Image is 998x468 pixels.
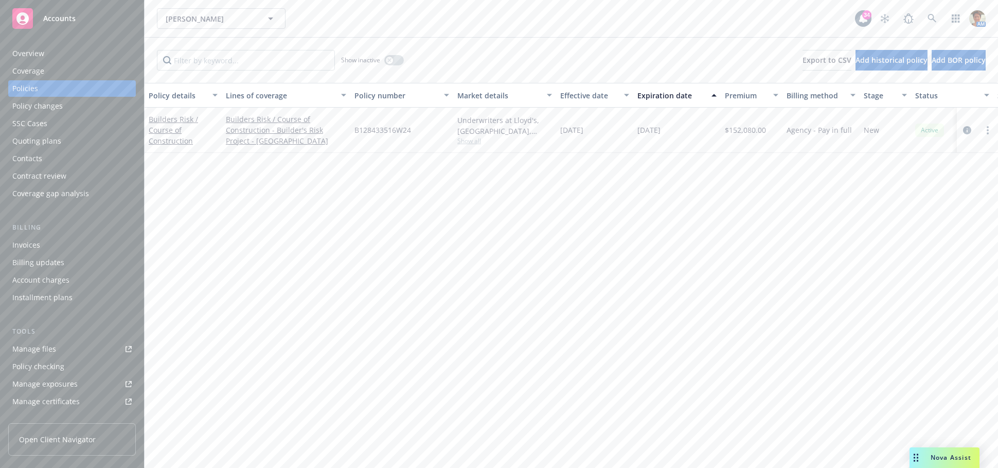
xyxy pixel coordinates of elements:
[8,45,136,62] a: Overview
[43,14,76,23] span: Accounts
[222,83,350,108] button: Lines of coverage
[157,8,286,29] button: [PERSON_NAME]
[226,90,335,101] div: Lines of coverage
[982,124,994,136] a: more
[721,83,782,108] button: Premium
[919,126,940,135] span: Active
[931,453,971,462] span: Nova Assist
[8,237,136,253] a: Invoices
[969,10,986,27] img: photo
[145,83,222,108] button: Policy details
[637,90,705,101] div: Expiration date
[8,63,136,79] a: Coverage
[782,83,860,108] button: Billing method
[8,326,136,337] div: Tools
[803,55,851,65] span: Export to CSV
[556,83,633,108] button: Effective date
[149,90,206,101] div: Policy details
[8,289,136,306] a: Installment plans
[457,136,552,145] span: Show all
[12,272,69,288] div: Account charges
[12,45,44,62] div: Overview
[8,254,136,271] a: Billing updates
[8,4,136,33] a: Accounts
[915,90,978,101] div: Status
[457,115,552,136] div: Underwriters at Lloyd's, [GEOGRAPHIC_DATA], [PERSON_NAME] of [GEOGRAPHIC_DATA], RT Specialty Insu...
[860,83,911,108] button: Stage
[12,289,73,306] div: Installment plans
[354,125,411,135] span: B128433516W24
[922,8,942,29] a: Search
[8,150,136,167] a: Contacts
[8,376,136,392] a: Manage exposures
[864,125,879,135] span: New
[8,358,136,375] a: Policy checking
[8,98,136,114] a: Policy changes
[8,80,136,97] a: Policies
[898,8,919,29] a: Report a Bug
[910,447,922,468] div: Drag to move
[350,83,453,108] button: Policy number
[12,80,38,97] div: Policies
[803,50,851,71] button: Export to CSV
[157,50,335,71] input: Filter by keyword...
[637,125,661,135] span: [DATE]
[8,168,136,184] a: Contract review
[8,222,136,233] div: Billing
[12,185,89,202] div: Coverage gap analysis
[932,50,986,71] button: Add BOR policy
[910,447,979,468] button: Nova Assist
[12,237,40,253] div: Invoices
[12,150,42,167] div: Contacts
[341,56,380,64] span: Show inactive
[8,115,136,132] a: SSC Cases
[8,133,136,149] a: Quoting plans
[946,8,966,29] a: Switch app
[932,55,986,65] span: Add BOR policy
[856,50,928,71] button: Add historical policy
[633,83,721,108] button: Expiration date
[166,13,255,24] span: [PERSON_NAME]
[787,125,852,135] span: Agency - Pay in full
[19,434,96,445] span: Open Client Navigator
[8,185,136,202] a: Coverage gap analysis
[8,272,136,288] a: Account charges
[12,376,78,392] div: Manage exposures
[12,393,80,410] div: Manage certificates
[856,55,928,65] span: Add historical policy
[911,83,993,108] button: Status
[354,90,438,101] div: Policy number
[725,90,767,101] div: Premium
[12,133,61,149] div: Quoting plans
[560,90,618,101] div: Effective date
[8,411,136,427] a: Manage claims
[875,8,895,29] a: Stop snowing
[226,114,346,146] a: Builders Risk / Course of Construction - Builder's Risk Project - [GEOGRAPHIC_DATA]
[12,358,64,375] div: Policy checking
[12,168,66,184] div: Contract review
[12,254,64,271] div: Billing updates
[961,124,973,136] a: circleInformation
[725,125,766,135] span: $152,080.00
[12,63,44,79] div: Coverage
[12,411,64,427] div: Manage claims
[787,90,844,101] div: Billing method
[862,10,871,20] div: 34
[453,83,556,108] button: Market details
[149,114,198,146] a: Builders Risk / Course of Construction
[12,341,56,357] div: Manage files
[560,125,583,135] span: [DATE]
[8,393,136,410] a: Manage certificates
[457,90,541,101] div: Market details
[864,90,896,101] div: Stage
[8,341,136,357] a: Manage files
[12,98,63,114] div: Policy changes
[12,115,47,132] div: SSC Cases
